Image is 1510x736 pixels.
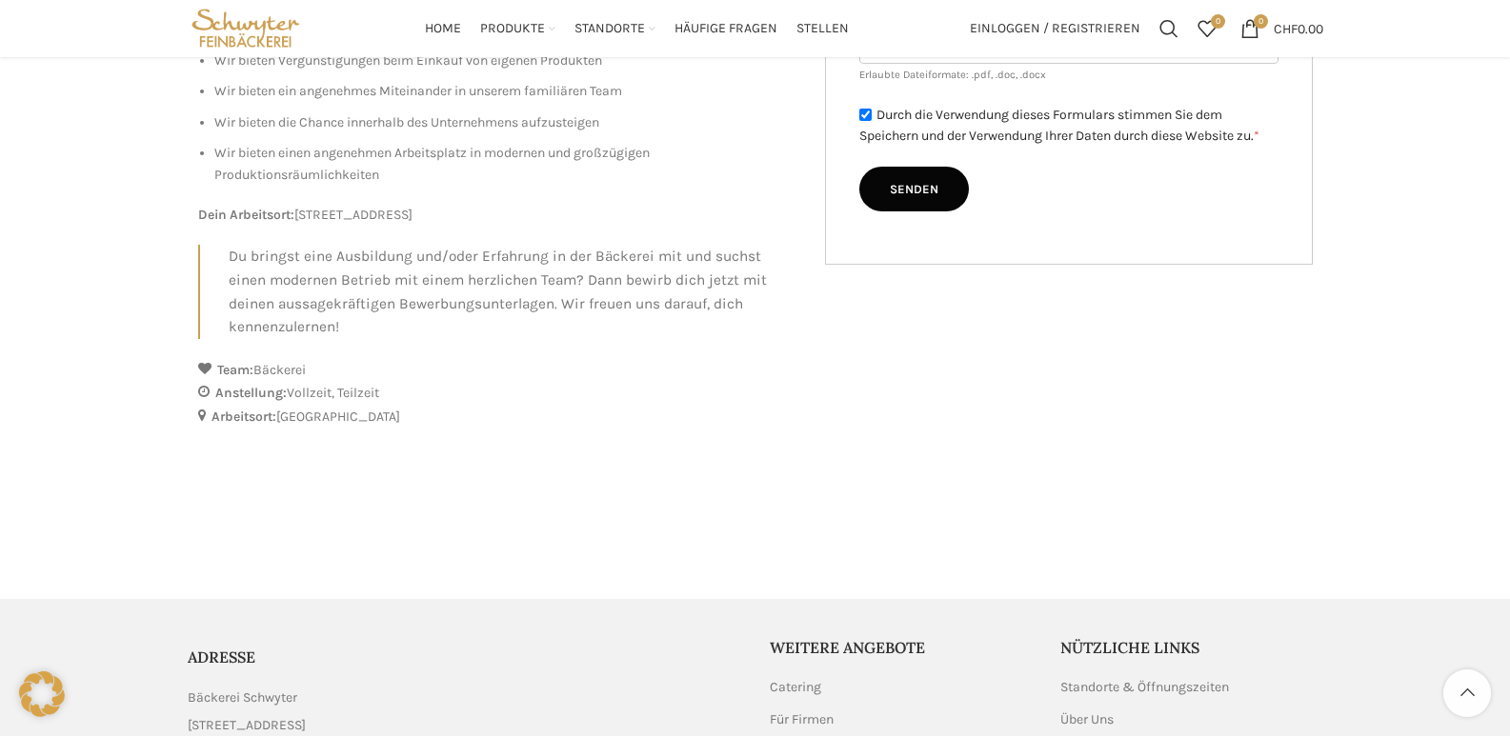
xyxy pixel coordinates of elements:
span: ADRESSE [188,647,255,666]
div: Main navigation [313,10,959,48]
span: Vollzeit [287,385,337,401]
input: Senden [859,167,969,212]
span: Teilzeit [337,385,379,401]
a: Über Uns [1060,710,1116,729]
span: [STREET_ADDRESS] [188,715,306,736]
div: Meine Wunschliste [1188,10,1226,48]
p: Du bringst eine Ausbildung und/oder Erfahrung in der Bäckerei mit und suchst einen modernen Betri... [229,245,797,339]
span: Bäckerei [253,362,306,378]
span: CHF [1274,20,1298,36]
small: Erlaubte Dateiformate: .pdf, .doc, .docx [859,69,1046,81]
span: Produkte [480,20,545,38]
a: Für Firmen [770,710,836,729]
span: Bäckerei Schwyter [188,687,297,708]
a: Site logo [188,19,305,35]
span: 0 [1254,14,1268,29]
a: 0 [1188,10,1226,48]
a: Suchen [1150,10,1188,48]
strong: Dein Arbeitsort: [198,207,294,223]
span: [GEOGRAPHIC_DATA] [276,408,400,425]
a: Standorte & Öffnungszeiten [1060,678,1231,697]
a: Einloggen / Registrieren [960,10,1150,48]
bdi: 0.00 [1274,20,1323,36]
label: Durch die Verwendung dieses Formulars stimmen Sie dem Speichern und der Verwendung Ihrer Daten du... [859,107,1259,145]
li: Wir bieten die Chance innerhalb des Unternehmens aufzusteigen [214,112,797,133]
li: Wir bieten ein angenehmes Miteinander in unserem familiären Team [214,81,797,102]
a: Produkte [480,10,555,48]
span: Stellen [796,20,849,38]
a: Home [425,10,461,48]
span: Standorte [574,20,645,38]
a: Häufige Fragen [674,10,777,48]
span: Home [425,20,461,38]
li: Wir bieten einen angenehmen Arbeitsplatz in modernen und großzügigen Produktionsräumlichkeiten [214,143,797,186]
a: Stellen [796,10,849,48]
strong: Arbeitsort: [211,408,276,425]
h5: Nützliche Links [1060,637,1323,658]
h5: Weitere Angebote [770,637,1033,658]
li: Wir bieten Vergünstigungen beim Einkauf von eigenen Produkten [214,50,797,71]
a: Catering [770,678,823,697]
p: [STREET_ADDRESS] [198,205,797,226]
span: Häufige Fragen [674,20,777,38]
strong: Team: [217,362,253,378]
a: Standorte [574,10,655,48]
a: 0 CHF0.00 [1231,10,1333,48]
strong: Anstellung: [215,385,287,401]
a: Scroll to top button [1443,669,1491,717]
span: 0 [1211,14,1225,29]
span: Einloggen / Registrieren [970,22,1140,35]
